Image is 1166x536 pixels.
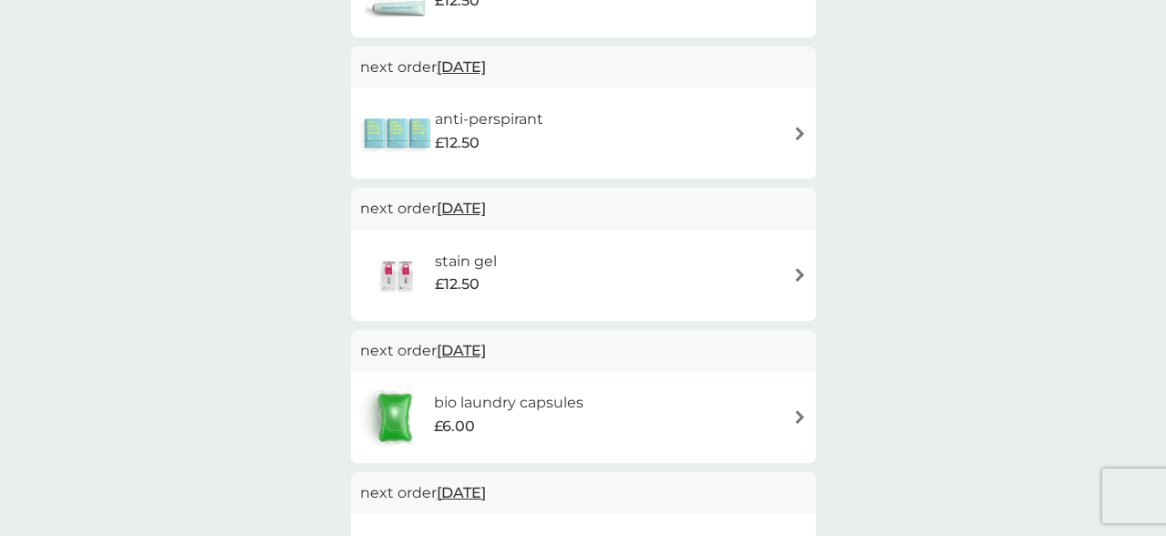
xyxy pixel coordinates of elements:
p: next order [360,197,807,221]
span: [DATE] [437,191,486,226]
p: next order [360,481,807,505]
h6: stain gel [435,250,497,273]
span: £12.50 [435,131,480,155]
p: next order [360,56,807,79]
img: stain gel [360,243,435,307]
img: arrow right [793,410,807,424]
img: bio laundry capsules [360,386,429,449]
img: arrow right [793,268,807,282]
img: arrow right [793,127,807,140]
h6: bio laundry capsules [434,391,583,415]
span: [DATE] [437,333,486,368]
h6: anti-perspirant [435,108,543,131]
p: next order [360,339,807,363]
span: £12.50 [435,273,480,296]
img: anti-perspirant [360,101,435,165]
span: [DATE] [437,49,486,85]
span: £6.00 [434,415,475,438]
span: [DATE] [437,475,486,510]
